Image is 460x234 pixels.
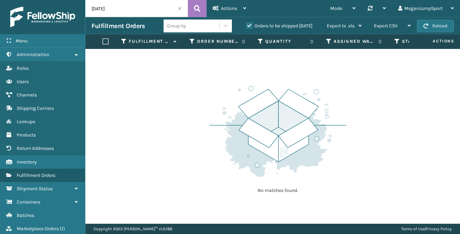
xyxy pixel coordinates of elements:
span: Fulfillment Orders [17,172,55,178]
span: Return Addresses [17,145,54,151]
span: Export to .xls [327,23,354,29]
span: Users [17,79,29,84]
span: Containers [17,199,40,205]
span: Actions [221,5,237,11]
span: Inventory [17,159,37,165]
img: logo [10,7,75,27]
label: Fulfillment Order Id [129,38,170,44]
label: Assigned Warehouse [334,38,375,44]
span: Channels [17,92,37,98]
label: Orders to be shipped [DATE] [246,23,312,29]
div: | [401,224,452,234]
span: Export CSV [374,23,398,29]
span: Mode [330,5,342,11]
label: Status [402,38,443,44]
span: ( 1 ) [60,226,65,232]
div: Group by [167,22,186,29]
span: Marketplace Orders [17,226,59,232]
button: Reload [417,20,454,32]
p: Copyright 2023 [PERSON_NAME]™ v 1.0.188 [94,224,172,234]
a: Privacy Policy [426,226,452,231]
span: Shipping Carriers [17,105,54,111]
span: Lookups [17,119,35,125]
span: Batches [17,212,34,218]
h3: Fulfillment Orders [92,22,145,30]
label: Quantity [265,38,307,44]
span: Products [17,132,36,138]
a: Terms of Use [401,226,425,231]
span: Shipment Status [17,186,53,192]
span: Menu [16,38,28,44]
span: Actions [411,36,459,47]
span: Roles [17,65,29,71]
span: Administration [17,52,49,57]
label: Order Number [197,38,238,44]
